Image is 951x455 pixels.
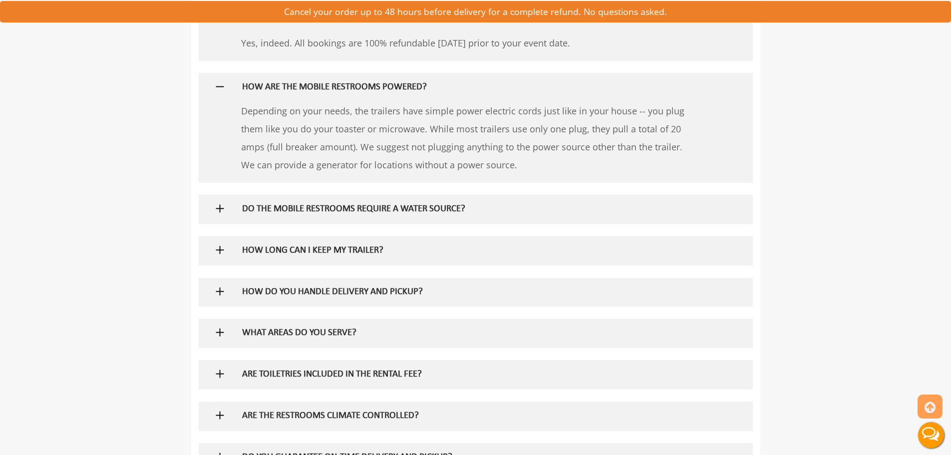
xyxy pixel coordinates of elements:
h5: HOW LONG CAN I KEEP MY TRAILER? [242,246,676,256]
h5: DO THE MOBILE RESTROOMS REQUIRE A WATER SOURCE? [242,204,676,215]
img: plus icon sign [214,409,226,422]
img: plus icon sign [214,244,226,256]
img: plus icon sign [214,368,226,380]
p: Depending on your needs, the trailers have simple power electric cords just like in your house --... [241,102,693,174]
h5: ARE TOILETRIES INCLUDED IN THE RENTAL FEE? [242,370,676,380]
img: plus icon sign [214,285,226,298]
img: plus icon sign [214,80,226,93]
img: plus icon sign [214,326,226,339]
img: plus icon sign [214,202,226,215]
h5: HOW DO YOU HANDLE DELIVERY AND PICKUP? [242,287,676,298]
h5: ARE THE RESTROOMS CLIMATE CONTROLLED? [242,411,676,422]
h5: WHAT AREAS DO YOU SERVE? [242,328,676,339]
h5: HOW ARE THE MOBILE RESTROOMS POWERED? [242,82,676,93]
button: Live Chat [911,415,951,455]
p: Yes, indeed. All bookings are 100% refundable [DATE] prior to your event date. [241,34,693,52]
